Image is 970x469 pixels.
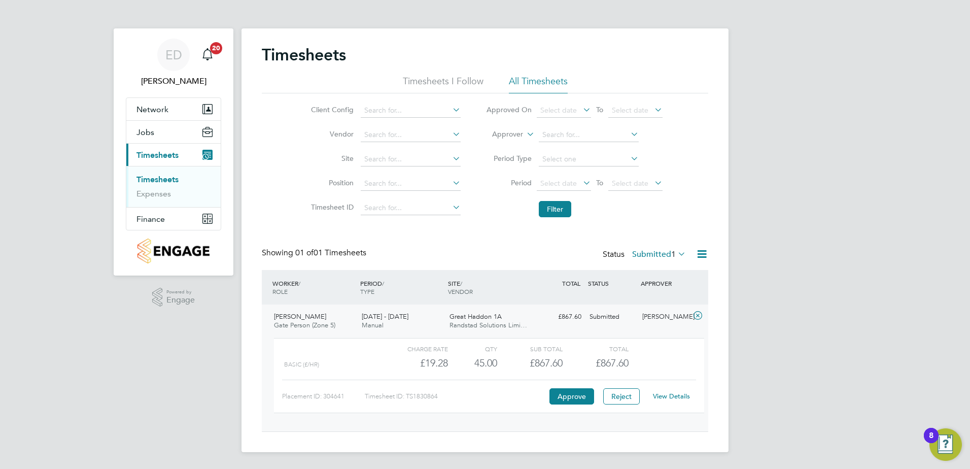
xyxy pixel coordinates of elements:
label: Submitted [632,249,686,259]
a: ED[PERSON_NAME] [126,39,221,87]
span: [PERSON_NAME] [274,312,326,321]
span: / [298,279,300,287]
span: £867.60 [596,357,629,369]
label: Approved On [486,105,532,114]
input: Search for... [361,128,461,142]
div: Sub Total [497,343,563,355]
span: Select date [540,106,577,115]
span: 1 [671,249,676,259]
span: Select date [540,179,577,188]
input: Search for... [361,177,461,191]
label: Vendor [308,129,354,139]
div: WORKER [270,274,358,300]
span: / [382,279,384,287]
a: Powered byEngage [152,288,195,307]
li: All Timesheets [509,75,568,93]
span: Great Haddon 1A [449,312,502,321]
input: Search for... [539,128,639,142]
span: VENDOR [448,287,473,295]
div: Placement ID: 304641 [282,388,365,405]
label: Approver [477,129,523,140]
span: Network [136,105,168,114]
button: Reject [603,388,640,405]
label: Client Config [308,105,354,114]
label: Timesheet ID [308,203,354,212]
span: TOTAL [562,279,580,287]
div: Charge rate [383,343,448,355]
div: Status [603,248,688,262]
button: Open Resource Center, 8 new notifications [929,428,962,461]
li: Timesheets I Follow [403,75,483,93]
div: [PERSON_NAME] [638,309,691,325]
a: 20 [197,39,218,71]
button: Approve [549,388,594,405]
span: 20 [210,42,222,54]
span: Basic (£/HR) [284,361,319,368]
label: Position [308,178,354,187]
span: 01 of [295,248,314,258]
img: countryside-properties-logo-retina.png [137,239,209,263]
span: To [593,103,606,116]
div: £867.60 [497,355,563,372]
div: QTY [448,343,497,355]
div: Submitted [585,309,638,325]
span: To [593,176,606,189]
input: Select one [539,152,639,166]
div: APPROVER [638,274,691,292]
span: 01 Timesheets [295,248,366,258]
span: Powered by [166,288,195,296]
input: Search for... [361,201,461,215]
div: 8 [929,435,933,449]
div: £19.28 [383,355,448,372]
a: Timesheets [136,175,179,184]
div: Total [563,343,628,355]
button: Jobs [126,121,221,143]
a: Go to home page [126,239,221,263]
span: Timesheets [136,150,179,160]
div: 45.00 [448,355,497,372]
button: Network [126,98,221,120]
label: Period Type [486,154,532,163]
button: Timesheets [126,144,221,166]
span: ED [165,48,182,61]
button: Filter [539,201,571,217]
span: Jobs [136,127,154,137]
label: Site [308,154,354,163]
span: Gate Person (Zone 5) [274,321,335,329]
div: Timesheets [126,166,221,207]
div: £867.60 [533,309,585,325]
div: Showing [262,248,368,258]
span: Manual [362,321,384,329]
a: View Details [653,392,690,400]
nav: Main navigation [114,28,233,276]
button: Finance [126,208,221,230]
span: Ellie Davis [126,75,221,87]
h2: Timesheets [262,45,346,65]
span: Select date [612,179,648,188]
a: Expenses [136,189,171,198]
span: Randstad Solutions Limi… [449,321,527,329]
div: PERIOD [358,274,445,300]
div: SITE [445,274,533,300]
span: ROLE [272,287,288,295]
label: Period [486,178,532,187]
div: Timesheet ID: TS1830864 [365,388,547,405]
span: [DATE] - [DATE] [362,312,408,321]
div: STATUS [585,274,638,292]
span: Finance [136,214,165,224]
input: Search for... [361,104,461,118]
span: Engage [166,296,195,305]
span: / [460,279,462,287]
span: Select date [612,106,648,115]
span: TYPE [360,287,374,295]
input: Search for... [361,152,461,166]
